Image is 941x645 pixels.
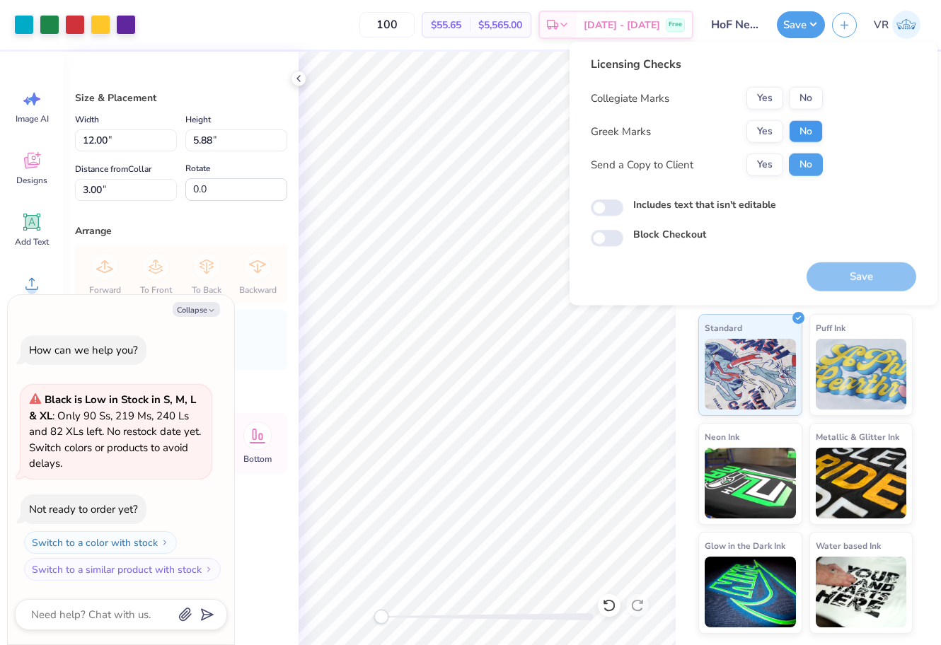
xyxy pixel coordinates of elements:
[705,429,739,444] span: Neon Ink
[16,175,47,186] span: Designs
[75,223,287,238] div: Arrange
[789,87,823,110] button: No
[359,12,415,37] input: – –
[29,393,201,470] span: : Only 90 Ss, 219 Ms, 240 Ls and 82 XLs left. No restock date yet. Switch colors or products to a...
[892,11,920,39] img: Val Rhey Lodueta
[705,339,796,409] img: Standard
[185,111,211,128] label: Height
[816,429,899,444] span: Metallic & Glitter Ink
[816,448,907,518] img: Metallic & Glitter Ink
[16,113,49,124] span: Image AI
[24,558,221,581] button: Switch to a similar product with stock
[29,502,138,516] div: Not ready to order yet?
[591,157,693,173] div: Send a Copy to Client
[789,153,823,176] button: No
[789,120,823,143] button: No
[633,197,776,212] label: Includes text that isn't editable
[874,17,889,33] span: VR
[591,124,651,140] div: Greek Marks
[584,18,660,33] span: [DATE] - [DATE]
[591,91,669,107] div: Collegiate Marks
[243,453,272,465] span: Bottom
[24,531,177,554] button: Switch to a color with stock
[816,320,845,335] span: Puff Ink
[75,111,99,128] label: Width
[669,20,682,30] span: Free
[15,236,49,248] span: Add Text
[746,120,783,143] button: Yes
[374,610,388,624] div: Accessibility label
[746,153,783,176] button: Yes
[633,227,706,242] label: Block Checkout
[173,302,220,317] button: Collapse
[700,11,770,39] input: Untitled Design
[75,91,287,105] div: Size & Placement
[204,565,213,574] img: Switch to a similar product with stock
[816,538,881,553] span: Water based Ink
[75,161,151,178] label: Distance from Collar
[705,557,796,627] img: Glow in the Dark Ink
[705,448,796,518] img: Neon Ink
[431,18,461,33] span: $55.65
[777,11,825,38] button: Save
[591,56,823,73] div: Licensing Checks
[161,538,169,547] img: Switch to a color with stock
[29,393,196,423] strong: Black is Low in Stock in S, M, L & XL
[816,339,907,409] img: Puff Ink
[705,320,742,335] span: Standard
[705,538,785,553] span: Glow in the Dark Ink
[185,160,210,177] label: Rotate
[29,343,138,357] div: How can we help you?
[746,87,783,110] button: Yes
[816,557,907,627] img: Water based Ink
[867,11,927,39] a: VR
[478,18,522,33] span: $5,565.00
